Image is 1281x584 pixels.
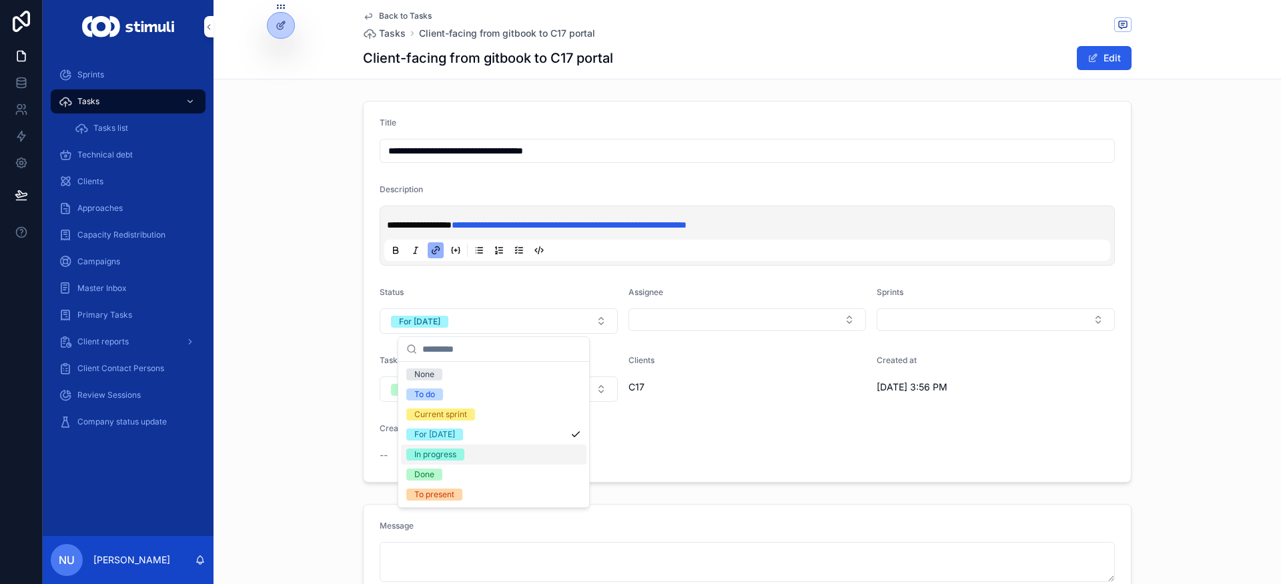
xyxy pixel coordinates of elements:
span: Review Sessions [77,390,141,400]
span: Creator [380,423,409,433]
span: Campaigns [77,256,120,267]
div: To do [414,388,435,400]
h1: Client-facing from gitbook to C17 portal [363,49,613,67]
button: Edit [1077,46,1132,70]
div: scrollable content [43,53,213,451]
span: Client reports [77,336,129,347]
span: -- [380,449,388,462]
button: Select Button [380,308,618,334]
a: Master Inbox [51,276,205,300]
div: Current sprint [414,408,467,420]
a: Technical debt [51,143,205,167]
a: Client reports [51,330,205,354]
a: Tasks [51,89,205,113]
span: Tasks [379,27,406,40]
a: Campaigns [51,250,205,274]
button: Select Button [877,308,1115,331]
span: Capacity Redistribution [77,230,165,240]
span: NU [59,552,75,568]
a: Capacity Redistribution [51,223,205,247]
span: [DATE] 3:56 PM [877,380,1053,394]
span: Task type [380,355,416,365]
a: Company status update [51,410,205,434]
span: Sprints [77,69,104,80]
span: Created at [877,355,917,365]
span: Title [380,117,396,127]
a: Client Contact Persons [51,356,205,380]
a: Tasks list [67,116,205,140]
button: Select Button [628,308,867,331]
img: App logo [82,16,173,37]
a: Approaches [51,196,205,220]
span: Approaches [77,203,123,214]
span: Status [380,287,404,297]
a: Clients [51,170,205,194]
a: Review Sessions [51,383,205,407]
span: C17 [628,380,645,394]
a: Primary Tasks [51,303,205,327]
a: Tasks [363,27,406,40]
a: Client-facing from gitbook to C17 portal [419,27,595,40]
span: Client Contact Persons [77,363,164,374]
span: Assignee [628,287,663,297]
div: To present [414,489,454,501]
div: For [DATE] [399,316,440,328]
span: Sprints [877,287,903,297]
a: Back to Tasks [363,11,432,21]
div: None [414,368,434,380]
button: Select Button [380,376,618,402]
span: Tasks list [93,123,128,133]
span: Tasks [77,96,99,107]
div: Done [414,469,434,481]
span: Message [380,521,414,531]
div: In progress [414,449,456,461]
span: Company status update [77,416,167,427]
div: Suggestions [398,362,589,507]
span: Master Inbox [77,283,127,294]
span: Clients [628,355,655,365]
span: Clients [77,176,103,187]
a: Sprints [51,63,205,87]
span: Primary Tasks [77,310,132,320]
span: Back to Tasks [379,11,432,21]
span: Description [380,184,423,194]
span: Technical debt [77,150,133,160]
p: [PERSON_NAME] [93,553,170,567]
div: For [DATE] [414,428,455,441]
